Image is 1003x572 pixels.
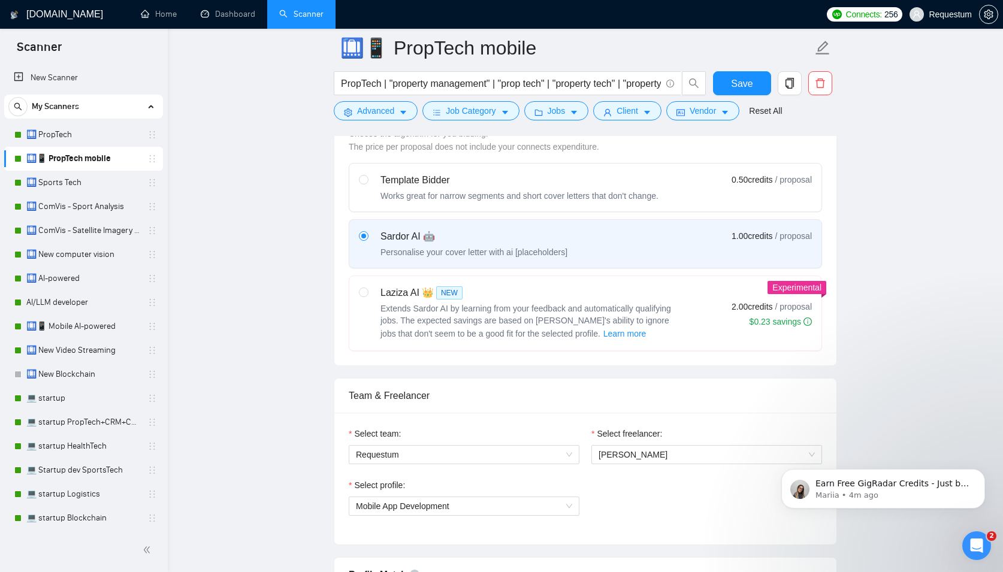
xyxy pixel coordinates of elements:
[32,95,79,119] span: My Scanners
[26,362,140,386] a: 🛄 New Blockchain
[979,10,998,19] a: setting
[603,326,647,341] button: Laziza AI NEWExtends Sardor AI by learning from your feedback and automatically qualifying jobs. ...
[731,76,753,91] span: Save
[147,513,157,523] span: holder
[617,104,638,117] span: Client
[349,129,599,152] span: Choose the algorithm for you bidding. The price per proposal does not include your connects expen...
[340,33,812,63] input: Scanner name...
[334,101,418,120] button: settingAdvancedcaret-down
[436,286,463,299] span: NEW
[147,130,157,140] span: holder
[26,147,140,171] a: 🛄📱 PropTech mobile
[884,8,898,21] span: 256
[344,108,352,117] span: setting
[593,101,661,120] button: userClientcaret-down
[980,10,998,19] span: setting
[9,102,27,111] span: search
[10,5,19,25] img: logo
[570,108,578,117] span: caret-down
[721,108,729,117] span: caret-down
[987,531,996,541] span: 2
[147,202,157,211] span: holder
[26,410,140,434] a: 💻 startup PropTech+CRM+Construction
[349,379,822,413] div: Team & Freelancer
[147,154,157,164] span: holder
[524,101,589,120] button: folderJobscaret-down
[380,173,658,187] div: Template Bidder
[666,101,739,120] button: idcardVendorcaret-down
[147,441,157,451] span: holder
[26,314,140,338] a: 🛄📱 Mobile AI-powered
[732,300,772,313] span: 2.00 credits
[26,171,140,195] a: 🛄 Sports Tech
[26,434,140,458] a: 💻 startup HealthTech
[643,108,651,117] span: caret-down
[26,338,140,362] a: 🛄 New Video Streaming
[26,506,140,530] a: 💻 startup Blockchain
[713,71,771,95] button: Save
[147,370,157,379] span: holder
[380,190,658,202] div: Works great for narrow segments and short cover letters that don't change.
[815,40,830,56] span: edit
[749,104,782,117] a: Reset All
[599,450,667,459] span: [PERSON_NAME]
[775,174,812,186] span: / proposal
[775,230,812,242] span: / proposal
[143,544,155,556] span: double-left
[356,446,572,464] span: Requestum
[534,108,543,117] span: folder
[349,427,401,440] label: Select team:
[26,123,140,147] a: 🛄 PropTech
[147,250,157,259] span: holder
[380,246,567,258] div: Personalise your cover letter with ai [placeholders]
[803,317,812,326] span: info-circle
[380,286,680,300] div: Laziza AI
[732,229,772,243] span: 1.00 credits
[962,531,991,560] iframe: Intercom live chat
[603,327,646,340] span: Learn more
[201,9,255,19] a: dashboardDashboard
[846,8,882,21] span: Connects:
[26,219,140,243] a: 🛄 ComVis - Satellite Imagery Analysis
[808,71,832,95] button: delete
[27,86,46,105] img: Profile image for Mariia
[147,322,157,331] span: holder
[147,465,157,475] span: holder
[603,108,612,117] span: user
[354,479,405,492] span: Select profile:
[4,66,163,90] li: New Scanner
[14,66,153,90] a: New Scanner
[666,80,674,87] span: info-circle
[147,417,157,427] span: holder
[7,38,71,63] span: Scanner
[979,5,998,24] button: setting
[682,71,706,95] button: search
[52,96,207,107] p: Message from Mariia, sent 4m ago
[778,71,802,95] button: copy
[682,78,705,89] span: search
[141,9,177,19] a: homeHome
[357,104,394,117] span: Advanced
[26,267,140,290] a: 🛄 AI-powered
[147,346,157,355] span: holder
[147,226,157,235] span: holder
[548,104,566,117] span: Jobs
[26,458,140,482] a: 💻 Startup dev SportsTech
[18,75,222,115] div: message notification from Mariia, 4m ago. Earn Free GigRadar Credits - Just by Sharing Your Story...
[832,10,842,19] img: upwork-logo.png
[26,482,140,506] a: 💻 startup Logistics
[8,97,28,116] button: search
[422,101,519,120] button: barsJob Categorycaret-down
[732,173,772,186] span: 0.50 credits
[750,316,812,328] div: $0.23 savings
[809,78,832,89] span: delete
[399,108,407,117] span: caret-down
[501,108,509,117] span: caret-down
[380,304,671,338] span: Extends Sardor AI by learning from your feedback and automatically qualifying jobs. The expected ...
[26,386,140,410] a: 💻 startup
[676,108,685,117] span: idcard
[356,501,449,511] span: Mobile App Development
[775,301,812,313] span: / proposal
[913,10,921,19] span: user
[446,104,496,117] span: Job Category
